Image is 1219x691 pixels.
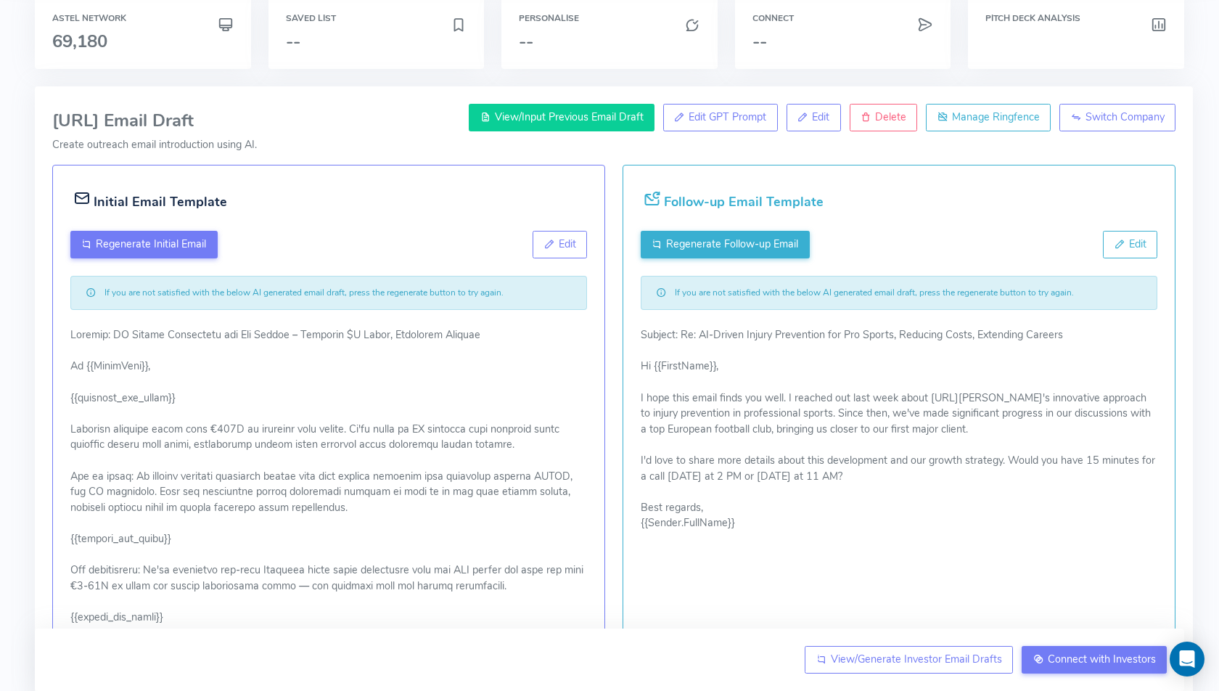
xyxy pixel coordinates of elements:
[286,14,467,23] h6: Saved List
[666,237,798,251] span: Regenerate Follow-up Email
[812,110,829,124] span: Edit
[952,110,1040,124] span: Manage Ringfence
[1170,642,1204,676] div: Open Intercom Messenger
[752,14,934,23] h6: Connect
[1103,231,1157,258] button: Edit
[52,30,107,53] span: 69,180
[52,111,1175,130] h3: [URL] Email Draft
[1022,646,1167,674] a: Connect with Investors
[805,646,1013,674] a: View/Generate Investor Email Drafts
[675,286,1074,299] small: If you are not satisfied with the below AI generated email draft, press the regenerate button to ...
[875,110,906,124] span: Delete
[1048,652,1156,666] span: Connect with Investors
[985,14,1167,23] h6: Pitch Deck Analysis
[641,327,1157,531] p: Subject: Re: AI-Driven Injury Prevention for Pro Sports, Reducing Costs, Extending Careers Hi {{F...
[787,104,841,131] a: Edit
[1129,237,1146,251] span: Edit
[495,110,644,124] span: View/Input Previous Email Draft
[519,14,700,23] h6: Personalise
[641,231,810,258] button: Regenerate Follow-up Email
[104,286,504,299] small: If you are not satisfied with the below AI generated email draft, press the regenerate button to ...
[752,32,934,51] h3: --
[689,110,766,124] span: Edit GPT Prompt
[1059,104,1175,131] a: Switch Company
[70,231,218,258] button: Regenerate Initial Email
[52,137,1175,153] p: Create outreach email introduction using AI.
[533,231,587,258] button: Edit
[831,652,1002,666] span: View/Generate Investor Email Drafts
[850,104,918,131] a: Delete
[519,32,700,51] h3: --
[52,14,234,23] h6: Astel Network
[559,237,576,251] span: Edit
[664,190,824,213] h5: Follow-up Email Template
[926,104,1051,131] a: Manage Ringfence
[96,237,206,251] span: Regenerate Initial Email
[94,190,227,213] h5: Initial Email Template
[1085,110,1165,124] span: Switch Company
[286,30,300,53] span: --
